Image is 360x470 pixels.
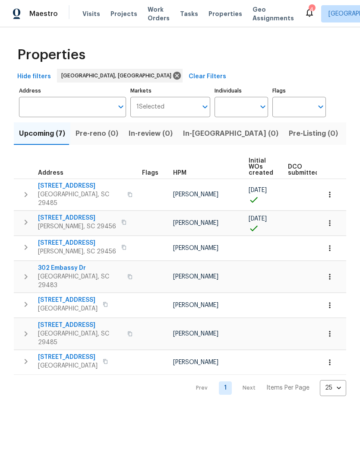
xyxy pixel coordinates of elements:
span: [DATE] [249,216,267,222]
span: [GEOGRAPHIC_DATA] [38,304,98,313]
span: Hide filters [17,71,51,82]
span: [PERSON_NAME] [173,192,218,198]
span: [GEOGRAPHIC_DATA], SC 29485 [38,190,122,208]
span: DCO submitted [288,164,319,176]
span: [PERSON_NAME] [173,331,218,337]
p: Items Per Page [266,384,309,392]
span: Work Orders [148,5,170,22]
nav: Pagination Navigation [188,380,346,396]
span: [STREET_ADDRESS] [38,296,98,304]
span: Properties [17,51,85,59]
span: [STREET_ADDRESS] [38,321,122,329]
span: 1 Selected [136,103,164,111]
span: Initial WOs created [249,158,273,176]
span: Projects [111,10,137,18]
a: Goto page 1 [219,381,232,395]
span: Clear Filters [189,71,226,82]
span: Address [38,170,63,176]
span: [PERSON_NAME] [173,302,218,308]
span: Tasks [180,11,198,17]
span: Upcoming (7) [19,128,65,140]
span: [STREET_ADDRESS] [38,182,122,190]
span: Pre-reno (0) [76,128,118,140]
span: Flags [142,170,158,176]
span: [GEOGRAPHIC_DATA], SC 29485 [38,329,122,347]
label: Individuals [215,88,268,93]
button: Open [315,101,327,113]
div: 25 [320,377,346,399]
span: [STREET_ADDRESS] [38,239,116,247]
button: Hide filters [14,69,54,85]
button: Clear Filters [185,69,230,85]
span: [PERSON_NAME] [173,359,218,365]
div: 4 [309,5,315,14]
span: 302 Embassy Dr [38,264,122,272]
div: [GEOGRAPHIC_DATA], [GEOGRAPHIC_DATA] [57,69,183,83]
span: Visits [82,10,100,18]
span: Pre-Listing (0) [289,128,338,140]
span: [PERSON_NAME] [173,274,218,280]
span: [STREET_ADDRESS] [38,214,116,222]
span: [STREET_ADDRESS] [38,353,98,361]
span: [PERSON_NAME] [173,220,218,226]
label: Markets [130,88,211,93]
span: [GEOGRAPHIC_DATA], SC 29483 [38,272,122,290]
span: [PERSON_NAME], SC 29456 [38,247,116,256]
span: Geo Assignments [253,5,294,22]
label: Address [19,88,126,93]
label: Flags [272,88,326,93]
button: Open [199,101,211,113]
span: Maestro [29,10,58,18]
span: [DATE] [249,187,267,193]
span: [PERSON_NAME] [173,245,218,251]
span: [GEOGRAPHIC_DATA] [38,361,98,370]
span: [PERSON_NAME], SC 29456 [38,222,116,231]
button: Open [115,101,127,113]
button: Open [257,101,269,113]
span: [GEOGRAPHIC_DATA], [GEOGRAPHIC_DATA] [61,71,175,80]
span: In-[GEOGRAPHIC_DATA] (0) [183,128,278,140]
span: HPM [173,170,186,176]
span: Properties [208,10,242,18]
span: In-review (0) [129,128,173,140]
